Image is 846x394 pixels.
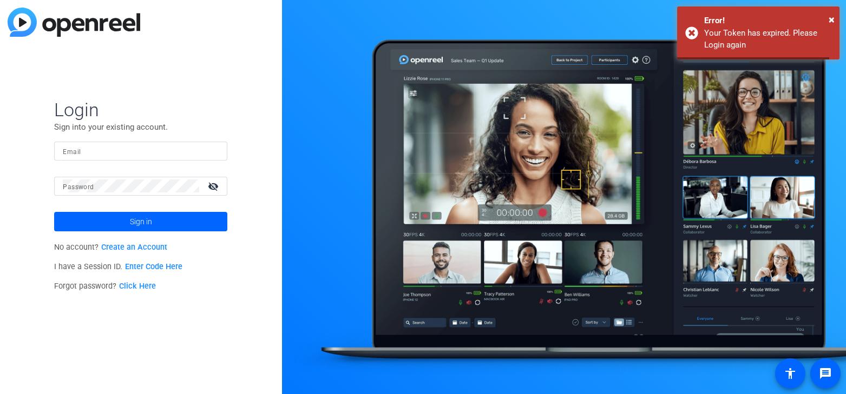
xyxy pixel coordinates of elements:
[704,15,831,27] div: Error!
[829,11,835,28] button: Close
[201,178,227,194] mat-icon: visibility_off
[63,144,219,157] input: Enter Email Address
[54,282,156,291] span: Forgot password?
[54,243,167,252] span: No account?
[130,208,152,235] span: Sign in
[829,13,835,26] span: ×
[119,282,156,291] a: Click Here
[125,262,182,271] a: Enter Code Here
[819,367,832,380] mat-icon: message
[54,262,182,271] span: I have a Session ID.
[8,8,140,37] img: blue-gradient.svg
[704,27,831,51] div: Your Token has expired. Please Login again
[54,98,227,121] span: Login
[101,243,167,252] a: Create an Account
[63,183,94,191] mat-label: Password
[784,367,797,380] mat-icon: accessibility
[54,121,227,133] p: Sign into your existing account.
[63,148,81,156] mat-label: Email
[54,212,227,231] button: Sign in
